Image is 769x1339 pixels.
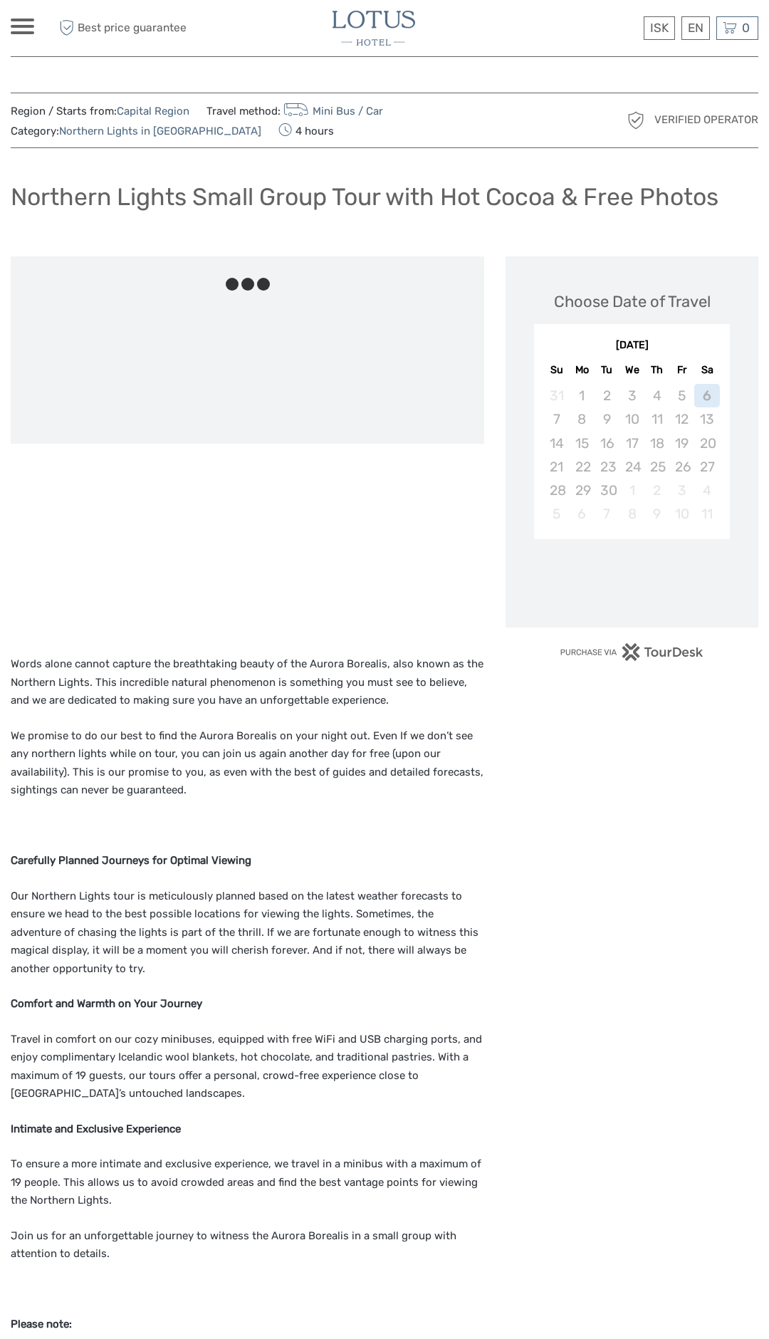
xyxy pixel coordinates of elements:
div: Not available Sunday, August 31st, 2025 [544,384,569,407]
div: Not available Monday, September 1st, 2025 [570,384,595,407]
p: Travel in comfort on our cozy minibuses, equipped with free WiFi and USB charging ports, and enjo... [11,1031,484,1103]
div: Not available Tuesday, October 7th, 2025 [595,502,619,526]
div: Not available Sunday, October 5th, 2025 [544,502,569,526]
div: Not available Sunday, September 7th, 2025 [544,407,569,431]
div: Mo [570,360,595,380]
div: Not available Monday, September 29th, 2025 [570,479,595,502]
img: PurchaseViaTourDesk.png [560,643,704,661]
span: Verified Operator [654,113,758,127]
p: Join us for an unforgettable journey to witness the Aurora Borealis in a small group with attenti... [11,1227,484,1264]
strong: Please note: [11,1318,72,1330]
p: Words alone cannot capture the breathtaking beauty of the Aurora Borealis, also known as the Nort... [11,655,484,710]
span: 4 hours [278,120,334,140]
div: Not available Saturday, September 27th, 2025 [694,455,719,479]
a: Capital Region [117,105,189,118]
div: Not available Wednesday, September 10th, 2025 [619,407,644,431]
div: Not available Thursday, September 4th, 2025 [644,384,669,407]
div: Not available Monday, September 15th, 2025 [570,432,595,455]
span: Travel method: [206,100,383,120]
div: [DATE] [534,338,730,353]
strong: Carefully Planned Journeys for Optimal Viewing [11,854,251,867]
div: Not available Monday, October 6th, 2025 [570,502,595,526]
span: Category: [11,124,261,139]
div: Fr [669,360,694,380]
div: Not available Friday, September 12th, 2025 [669,407,694,431]
div: Choose Date of Travel [554,291,711,313]
div: Not available Wednesday, September 3rd, 2025 [619,384,644,407]
h1: Northern Lights Small Group Tour with Hot Cocoa & Free Photos [11,182,718,212]
div: Not available Thursday, September 25th, 2025 [644,455,669,479]
div: Not available Wednesday, October 1st, 2025 [619,479,644,502]
p: We promise to do our best to find the Aurora Borealis on your night out. Even If we don’t see any... [11,727,484,800]
div: Not available Tuesday, September 16th, 2025 [595,432,619,455]
div: Not available Tuesday, September 30th, 2025 [595,479,619,502]
div: Su [544,360,569,380]
p: To ensure a more intimate and exclusive experience, we travel in a minibus with a maximum of 19 p... [11,1155,484,1210]
div: Not available Sunday, September 21st, 2025 [544,455,569,479]
p: Our Northern Lights tour is meticulously planned based on the latest weather forecasts to ensure ... [11,887,484,979]
div: Not available Friday, September 5th, 2025 [669,384,694,407]
div: Not available Tuesday, September 9th, 2025 [595,407,619,431]
div: month 2025-09 [538,384,725,526]
div: Not available Saturday, September 6th, 2025 [694,384,719,407]
strong: Intimate and Exclusive Experience [11,1122,181,1135]
div: Th [644,360,669,380]
div: Not available Wednesday, September 17th, 2025 [619,432,644,455]
div: Not available Saturday, September 20th, 2025 [694,432,719,455]
div: Not available Sunday, September 28th, 2025 [544,479,569,502]
div: Not available Wednesday, October 8th, 2025 [619,502,644,526]
div: Not available Saturday, September 13th, 2025 [694,407,719,431]
span: ISK [650,21,669,35]
a: Mini Bus / Car [281,105,383,118]
div: Not available Thursday, October 2nd, 2025 [644,479,669,502]
div: Not available Sunday, September 14th, 2025 [544,432,569,455]
div: Not available Thursday, September 11th, 2025 [644,407,669,431]
div: Not available Saturday, October 4th, 2025 [694,479,719,502]
div: Not available Thursday, September 18th, 2025 [644,432,669,455]
div: Loading... [627,575,637,585]
div: Sa [694,360,719,380]
div: Not available Monday, September 22nd, 2025 [570,455,595,479]
div: Tu [595,360,619,380]
img: verified_operator_grey_128.png [624,109,647,132]
span: Best price guarantee [56,16,198,40]
div: Not available Friday, October 3rd, 2025 [669,479,694,502]
div: Not available Monday, September 8th, 2025 [570,407,595,431]
div: Not available Tuesday, September 2nd, 2025 [595,384,619,407]
a: Northern Lights in [GEOGRAPHIC_DATA] [59,125,261,137]
div: Not available Thursday, October 9th, 2025 [644,502,669,526]
div: Not available Tuesday, September 23rd, 2025 [595,455,619,479]
span: 0 [740,21,752,35]
div: Not available Saturday, October 11th, 2025 [694,502,719,526]
img: 3065-b7107863-13b3-4aeb-8608-4df0d373a5c0_logo_small.jpg [333,11,415,46]
div: Not available Friday, October 10th, 2025 [669,502,694,526]
strong: Comfort and Warmth on Your Journey [11,997,202,1010]
div: EN [681,16,710,40]
span: Region / Starts from: [11,104,189,119]
div: Not available Wednesday, September 24th, 2025 [619,455,644,479]
div: Not available Friday, September 26th, 2025 [669,455,694,479]
div: Not available Friday, September 19th, 2025 [669,432,694,455]
div: We [619,360,644,380]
